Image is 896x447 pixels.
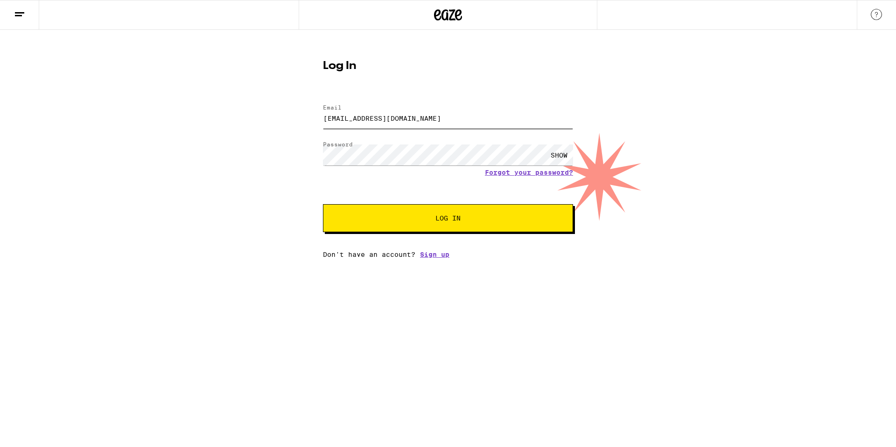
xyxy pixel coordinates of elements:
a: Sign up [420,251,449,258]
div: SHOW [545,144,573,165]
button: Log In [323,204,573,232]
span: Log In [435,215,461,221]
span: Hi. Need any help? [6,7,67,14]
input: Email [323,108,573,129]
a: Forgot your password? [485,169,573,176]
h1: Log In [323,61,573,72]
label: Password [323,141,353,147]
label: Email [323,104,342,110]
div: Don't have an account? [323,251,573,258]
